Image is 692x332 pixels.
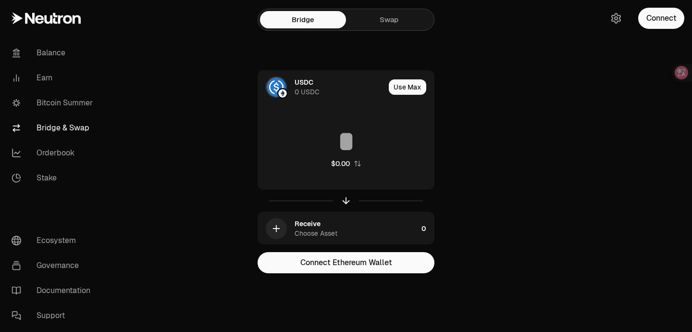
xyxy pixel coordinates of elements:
[4,253,104,278] a: Governance
[260,11,346,28] a: Bridge
[4,65,104,90] a: Earn
[4,228,104,253] a: Ecosystem
[331,159,350,168] div: $0.00
[295,77,313,87] div: USDC
[4,115,104,140] a: Bridge & Swap
[258,212,434,245] button: ReceiveChoose Asset0
[258,252,434,273] button: Connect Ethereum Wallet
[638,8,684,29] button: Connect
[4,90,104,115] a: Bitcoin Summer
[258,212,418,245] div: ReceiveChoose Asset
[389,79,426,95] button: Use Max
[295,219,321,229] div: Receive
[4,166,104,191] a: Stake
[331,159,361,168] button: $0.00
[258,71,385,103] div: USDC LogoEthereum LogoUSDC0 USDC
[295,87,320,97] div: 0 USDC
[4,140,104,166] a: Orderbook
[267,77,286,97] img: USDC Logo
[295,229,337,238] div: Choose Asset
[4,303,104,328] a: Support
[278,89,287,98] img: Ethereum Logo
[346,11,432,28] a: Swap
[4,40,104,65] a: Balance
[421,212,434,245] div: 0
[4,278,104,303] a: Documentation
